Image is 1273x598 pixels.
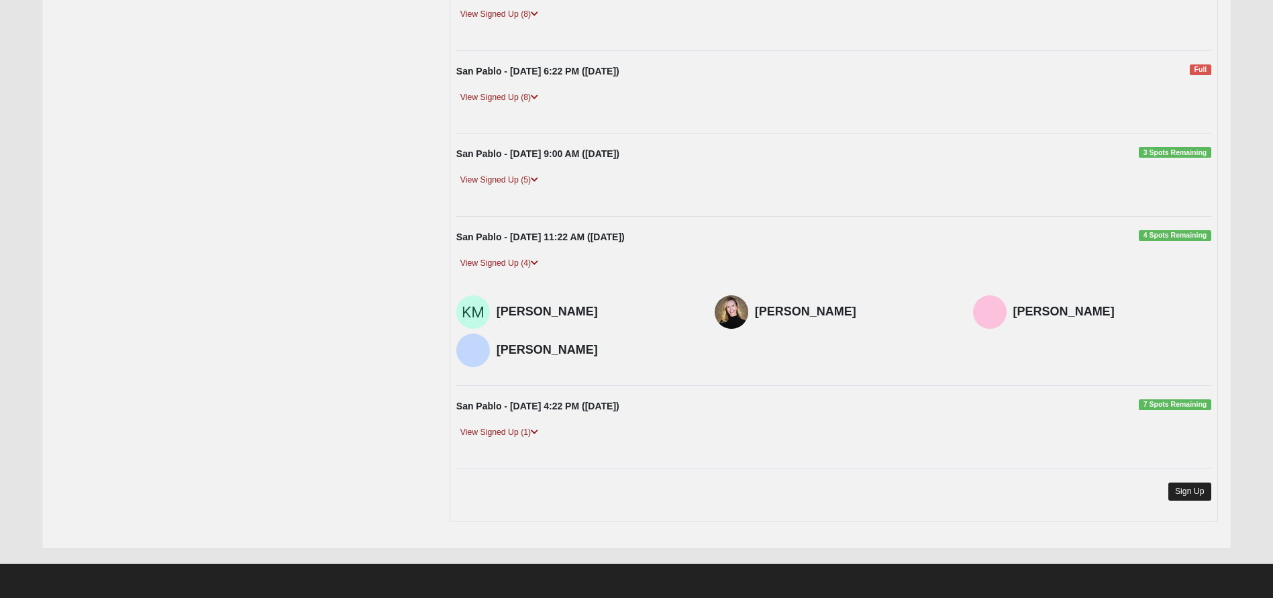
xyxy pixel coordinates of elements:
h4: [PERSON_NAME] [497,343,695,358]
h4: [PERSON_NAME] [1013,305,1211,319]
strong: San Pablo - [DATE] 6:22 PM ([DATE]) [456,66,619,77]
img: Allyson Carnes [715,295,748,329]
span: 4 Spots Remaining [1139,230,1211,241]
strong: San Pablo - [DATE] 4:22 PM ([DATE]) [456,401,619,411]
a: View Signed Up (1) [456,426,542,440]
a: View Signed Up (4) [456,256,542,270]
span: 7 Spots Remaining [1139,399,1211,410]
a: View Signed Up (8) [456,91,542,105]
strong: San Pablo - [DATE] 9:00 AM ([DATE]) [456,148,619,159]
img: Michelle Parker [456,334,490,367]
a: View Signed Up (8) [456,7,542,21]
a: Sign Up [1168,483,1211,501]
strong: San Pablo - [DATE] 11:22 AM ([DATE]) [456,232,625,242]
h4: [PERSON_NAME] [497,305,695,319]
a: View Signed Up (5) [456,173,542,187]
h4: [PERSON_NAME] [755,305,953,319]
span: Full [1190,64,1211,75]
img: Bonnie Locke [973,295,1007,329]
img: Kristen Marello [456,295,490,329]
span: 3 Spots Remaining [1139,147,1211,158]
